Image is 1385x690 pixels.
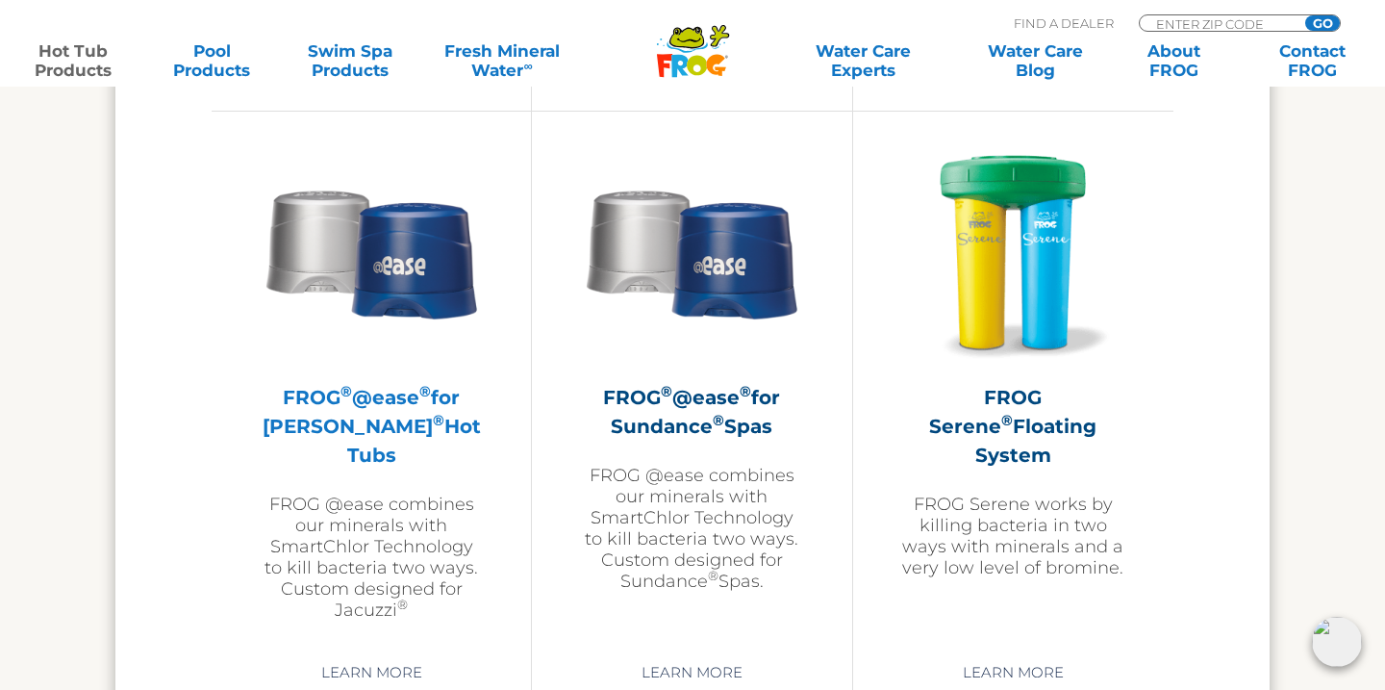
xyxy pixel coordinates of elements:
[260,141,483,641] a: FROG®@ease®for [PERSON_NAME]®Hot TubsFROG @ease combines our minerals with SmartChlor Technology ...
[1258,41,1366,80] a: ContactFROG
[901,383,1125,470] h2: FROG Serene Floating System
[580,465,803,592] p: FROG @ease combines our minerals with SmartChlor Technology to kill bacteria two ways. Custom des...
[580,141,803,364] img: Sundance-cartridges-2-300x300.png
[775,41,950,80] a: Water CareExperts
[981,41,1089,80] a: Water CareBlog
[1154,15,1284,32] input: Zip Code Form
[299,655,444,690] a: Learn More
[580,141,803,641] a: FROG®@ease®for Sundance®SpasFROG @ease combines our minerals with SmartChlor Technology to kill b...
[260,141,483,364] img: Sundance-cartridges-2-300x300.png
[260,383,483,470] h2: FROG @ease for [PERSON_NAME] Hot Tubs
[708,568,718,583] sup: ®
[1305,15,1340,31] input: GO
[901,141,1124,364] img: hot-tub-product-serene-floater-300x300.png
[340,382,352,400] sup: ®
[19,41,127,80] a: Hot TubProducts
[433,411,444,429] sup: ®
[397,597,408,612] sup: ®
[901,141,1125,641] a: FROG Serene®Floating SystemFROG Serene works by killing bacteria in two ways with minerals and a ...
[619,655,765,690] a: Learn More
[901,494,1125,578] p: FROG Serene works by killing bacteria in two ways with minerals and a very low level of bromine.
[435,41,569,80] a: Fresh MineralWater∞
[1014,14,1114,32] p: Find A Dealer
[419,382,431,400] sup: ®
[713,411,724,429] sup: ®
[158,41,265,80] a: PoolProducts
[1120,41,1227,80] a: AboutFROG
[661,382,672,400] sup: ®
[740,382,751,400] sup: ®
[523,59,532,73] sup: ∞
[941,655,1086,690] a: Learn More
[1312,617,1362,667] img: openIcon
[260,494,483,621] p: FROG @ease combines our minerals with SmartChlor Technology to kill bacteria two ways. Custom des...
[1001,411,1013,429] sup: ®
[580,383,803,441] h2: FROG @ease for Sundance Spas
[296,41,404,80] a: Swim SpaProducts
